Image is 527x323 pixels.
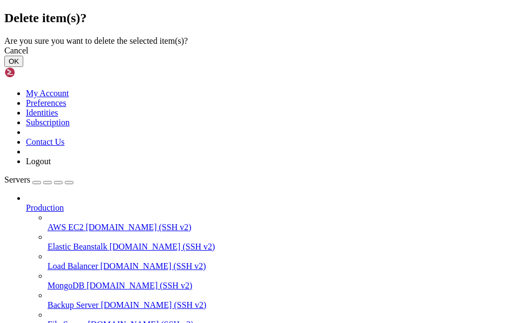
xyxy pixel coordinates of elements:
a: Elastic Beanstalk [DOMAIN_NAME] (SSH v2) [48,242,523,252]
a: Subscription [26,118,70,127]
span: [DOMAIN_NAME] (SSH v2) [86,223,192,232]
li: AWS EC2 [DOMAIN_NAME] (SSH v2) [48,213,523,232]
div: (0, 1) [4,14,9,23]
span: AWS EC2 [48,223,84,232]
h2: Delete item(s)? [4,11,523,25]
div: Cancel [4,46,523,56]
span: Elastic Beanstalk [48,242,107,251]
a: My Account [26,89,69,98]
a: Contact Us [26,137,65,146]
a: Preferences [26,98,66,107]
x-row: Connecting [DOMAIN_NAME]... [4,4,387,14]
img: Shellngn [4,67,66,78]
span: [DOMAIN_NAME] (SSH v2) [110,242,215,251]
a: Servers [4,175,73,184]
a: Load Balancer [DOMAIN_NAME] (SSH v2) [48,261,523,271]
a: AWS EC2 [DOMAIN_NAME] (SSH v2) [48,223,523,232]
a: Backup Server [DOMAIN_NAME] (SSH v2) [48,300,523,310]
a: Logout [26,157,51,166]
span: [DOMAIN_NAME] (SSH v2) [86,281,192,290]
span: Backup Server [48,300,99,309]
span: MongoDB [48,281,84,290]
a: Production [26,203,523,213]
span: [DOMAIN_NAME] (SSH v2) [100,261,206,271]
button: OK [4,56,23,67]
li: Backup Server [DOMAIN_NAME] (SSH v2) [48,291,523,310]
span: Load Balancer [48,261,98,271]
div: Are you sure you want to delete the selected item(s)? [4,36,523,46]
li: MongoDB [DOMAIN_NAME] (SSH v2) [48,271,523,291]
a: MongoDB [DOMAIN_NAME] (SSH v2) [48,281,523,291]
span: [DOMAIN_NAME] (SSH v2) [101,300,207,309]
span: Servers [4,175,30,184]
span: Production [26,203,64,212]
a: Identities [26,108,58,117]
li: Load Balancer [DOMAIN_NAME] (SSH v2) [48,252,523,271]
li: Elastic Beanstalk [DOMAIN_NAME] (SSH v2) [48,232,523,252]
